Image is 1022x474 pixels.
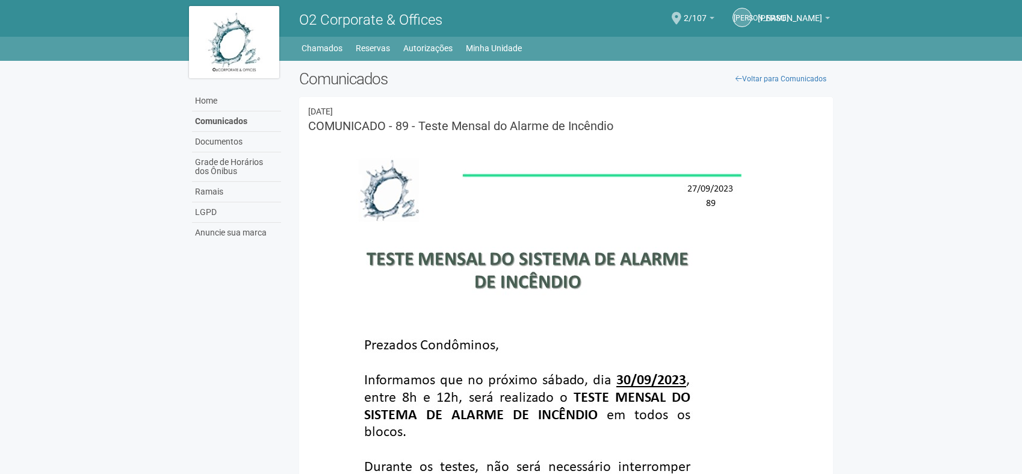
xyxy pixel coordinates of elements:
span: O2 Corporate & Offices [299,11,442,28]
h2: Comunicados [299,70,833,88]
a: Ramais [192,182,281,202]
a: [PERSON_NAME] [732,8,752,27]
span: Juliana Oliveira [758,2,822,23]
a: [PERSON_NAME] [758,15,830,25]
div: 27/09/2023 19:17 [308,106,824,117]
img: logo.jpg [189,6,279,78]
a: Anuncie sua marca [192,223,281,243]
a: Home [192,91,281,111]
a: Comunicados [192,111,281,132]
a: Chamados [302,40,342,57]
a: Grade de Horários dos Ônibus [192,152,281,182]
a: Autorizações [403,40,453,57]
a: Documentos [192,132,281,152]
h3: COMUNICADO - 89 - Teste Mensal do Alarme de Incêndio [308,120,824,132]
a: 2/107 [684,15,714,25]
a: LGPD [192,202,281,223]
a: Voltar para Comunicados [729,70,833,88]
a: Reservas [356,40,390,57]
a: Minha Unidade [466,40,522,57]
span: 2/107 [684,2,707,23]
